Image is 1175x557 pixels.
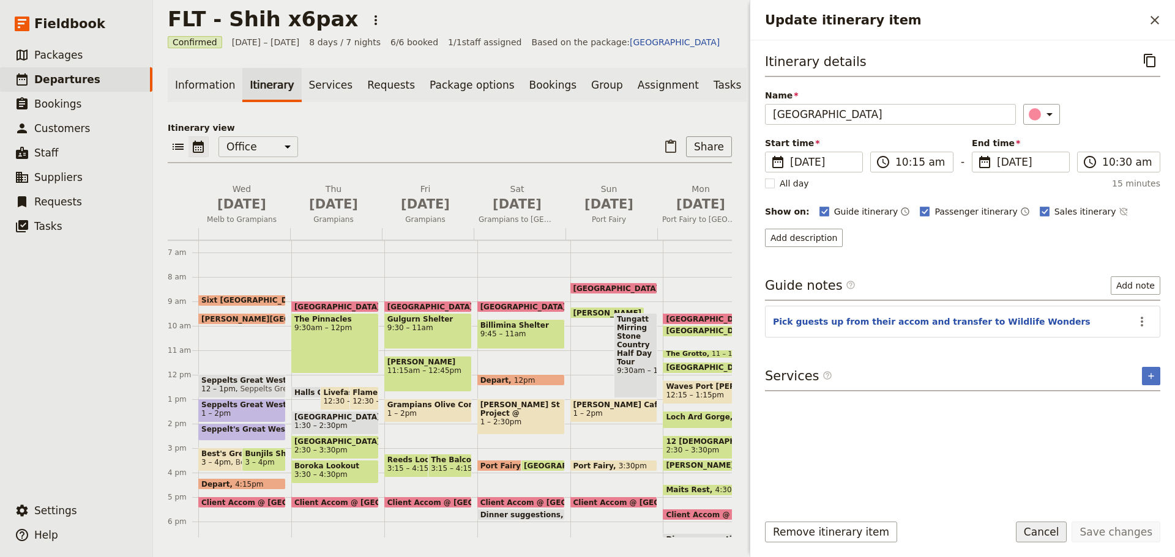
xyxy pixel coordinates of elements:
div: Client Accom @ [GEOGRAPHIC_DATA] [198,496,286,508]
span: 1 – 2:30pm [480,418,562,426]
a: Group [584,68,630,102]
span: [PERSON_NAME] [387,358,469,366]
div: 5 pm [168,492,198,502]
span: Help [34,529,58,541]
div: 9 am [168,297,198,306]
input: Name [765,104,1016,125]
div: 4 pm [168,468,198,478]
a: Assignment [630,68,706,102]
span: Flame Brothers Cafe Restaurant [352,388,376,397]
div: Port Fairy3:30pm [570,460,658,471]
span: Client Accom @ [GEOGRAPHIC_DATA] [201,498,359,506]
span: [DATE] [479,195,556,213]
span: 1 / 1 staff assigned [448,36,521,48]
div: Client Accom @ [GEOGRAPHIC_DATA] [291,496,379,508]
div: [PERSON_NAME][GEOGRAPHIC_DATA] [198,313,286,325]
div: Depart12pm [477,374,565,386]
span: 1 – 2pm [387,409,417,418]
button: Wed [DATE]Melb to Grampians [198,183,290,228]
span: ​ [977,155,992,169]
span: Seppelts Great Western [236,385,327,393]
button: Thu [DATE]Grampians [290,183,382,228]
div: 11 am [168,345,198,355]
span: 12:30 – 1:30pm [323,397,381,405]
span: 15 minutes [1112,177,1160,190]
div: Waves Port [PERSON_NAME]12:15 – 1:15pm [663,380,750,404]
div: Dinner suggestions [477,509,565,520]
span: [DATE] [203,195,280,213]
span: [DATE] [387,195,464,213]
span: [GEOGRAPHIC_DATA] [294,303,386,311]
button: Paste itinerary item [660,136,681,157]
span: 1:30 – 2:30pm [294,421,348,430]
span: 3:30 – 4:30pm [294,470,348,479]
div: 6 pm [168,517,198,526]
span: ​ [1083,155,1097,169]
span: ​ [846,280,856,295]
div: 7 am [168,248,198,257]
button: List view [168,136,188,157]
span: ​ [876,155,890,169]
span: [PERSON_NAME] Cafe. Tel: [PHONE_NUMBER] [573,400,655,409]
span: [DATE] [997,155,1062,169]
span: Port Fairy [573,462,619,470]
div: Maits Rest4:30 – 5pm [663,484,750,496]
input: ​ [1102,155,1152,169]
h2: Thu [295,183,372,213]
span: Grampians to [GEOGRAPHIC_DATA] [474,215,561,224]
span: Based on the package: [531,36,720,48]
span: [PERSON_NAME] Aquaculture Centre @ [GEOGRAPHIC_DATA] [573,309,829,317]
button: Close drawer [1144,10,1165,31]
button: Save changes [1072,522,1160,542]
span: Suppliers [34,171,83,183]
div: [PERSON_NAME] Steps [663,460,750,471]
div: [GEOGRAPHIC_DATA] [384,301,472,312]
span: Boroka Lookout [294,462,376,470]
span: [DATE] [662,195,739,213]
span: Departures [34,73,100,86]
button: Copy itinerary item [1140,50,1160,71]
span: Reeds Lookout [387,456,455,464]
h2: Wed [203,183,280,213]
span: Grampians [382,215,469,224]
h2: Sat [479,183,556,213]
span: 12:30 – 1:30pm [352,397,410,405]
span: 12:15 – 1:15pm [666,391,723,399]
span: [GEOGRAPHIC_DATA] [666,363,757,372]
span: Dinner suggestions [666,535,752,543]
h3: Guide notes [765,276,856,295]
span: 3 – 4pm [201,458,231,467]
span: Grampians [290,215,377,224]
span: Bests Great Western [231,458,311,467]
span: Client Accom @ [GEOGRAPHIC_DATA] [294,498,452,506]
span: [DATE] – [DATE] [232,36,300,48]
div: Seppelt's Great Western [198,423,286,441]
button: Actions [365,10,386,31]
div: Tungatt Mirring Stone Country Half Day Tour9:30am – 1pm [614,313,657,398]
span: 2:30 – 3:30pm [666,446,719,454]
span: Bookings [34,98,81,110]
button: Share [686,136,732,157]
span: Sales itinerary [1054,205,1116,218]
span: ​ [770,155,785,169]
span: [GEOGRAPHIC_DATA] [666,326,757,335]
h1: FLT - Shih x6pax [168,7,358,31]
h3: Services [765,367,832,385]
button: Time shown on passenger itinerary [1020,204,1030,219]
span: Halls Gap [294,388,339,396]
div: Client Accom @ [GEOGRAPHIC_DATA] [477,496,565,508]
span: Requests [34,196,82,208]
div: [GEOGRAPHIC_DATA] [521,460,564,471]
span: Client Accom @ [GEOGRAPHIC_DATA] [480,498,638,506]
span: 3:30pm [619,462,647,470]
div: [PERSON_NAME] Aquaculture Centre @ [GEOGRAPHIC_DATA] [570,307,644,319]
span: Gulgurn Shelter [387,315,469,323]
button: Sat [DATE]Grampians to [GEOGRAPHIC_DATA] [474,183,565,228]
div: Reeds Lookout3:15 – 4:15pm [384,454,458,478]
span: Customers [34,122,90,135]
button: Add description [765,229,843,247]
span: 6/6 booked [390,36,438,48]
span: 9:30 – 11am [387,323,469,332]
div: 8 am [168,272,198,282]
span: Settings [34,504,77,517]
